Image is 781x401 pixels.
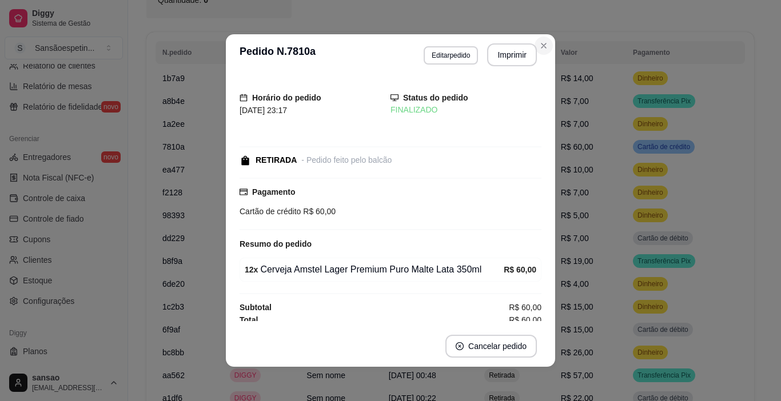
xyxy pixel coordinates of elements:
strong: Horário do pedido [252,93,321,102]
span: Cartão de crédito [240,207,301,216]
strong: Resumo do pedido [240,239,312,248]
span: R$ 60,00 [509,301,541,314]
strong: Total [240,315,258,324]
div: RETIRADA [256,154,297,166]
button: close-circleCancelar pedido [445,335,537,358]
strong: Status do pedido [403,93,468,102]
span: calendar [240,94,248,102]
h3: Pedido N. 7810a [240,43,316,66]
strong: R$ 60,00 [504,265,536,274]
span: desktop [390,94,399,102]
span: close-circle [456,342,464,350]
button: Imprimir [487,43,537,66]
div: - Pedido feito pelo balcão [301,154,392,166]
span: [DATE] 23:17 [240,106,287,115]
strong: Pagamento [252,187,295,197]
span: R$ 60,00 [301,207,336,216]
strong: 12 x [245,265,258,274]
span: credit-card [240,188,248,196]
button: Close [535,37,553,55]
strong: Subtotal [240,303,272,312]
button: Editarpedido [424,46,478,65]
div: FINALIZADO [390,104,541,116]
span: R$ 60,00 [509,314,541,326]
div: Cerveja Amstel Lager Premium Puro Malte Lata 350ml [245,263,504,276]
